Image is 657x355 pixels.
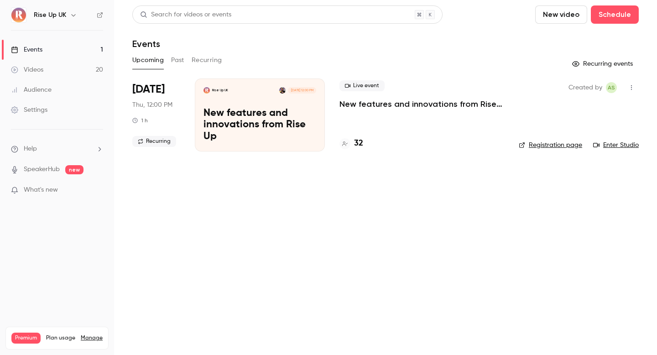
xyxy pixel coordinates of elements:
[132,117,148,124] div: 1 h
[195,78,325,151] a: New features and innovations from Rise UpRise Up UKGlenn Diedrich[DATE] 12:00 PMNew features and ...
[593,141,639,150] a: Enter Studio
[34,10,66,20] h6: Rise Up UK
[11,45,42,54] div: Events
[24,144,37,154] span: Help
[46,334,75,342] span: Plan usage
[132,78,180,151] div: Sep 25 Thu, 11:00 AM (Europe/London)
[212,88,228,93] p: Rise Up UK
[132,100,172,110] span: Thu, 12:00 PM
[171,53,184,68] button: Past
[519,141,582,150] a: Registration page
[535,5,587,24] button: New video
[65,165,83,174] span: new
[132,136,176,147] span: Recurring
[279,87,286,94] img: Glenn Diedrich
[140,10,231,20] div: Search for videos or events
[339,137,363,150] a: 32
[288,87,316,94] span: [DATE] 12:00 PM
[11,85,52,94] div: Audience
[591,5,639,24] button: Schedule
[132,82,165,97] span: [DATE]
[11,333,41,344] span: Premium
[81,334,103,342] a: Manage
[606,82,617,93] span: Aliocha Segard
[11,65,43,74] div: Videos
[339,99,504,110] a: New features and innovations from Rise Up
[92,186,103,194] iframe: Noticeable Trigger
[132,53,164,68] button: Upcoming
[339,80,385,91] span: Live event
[24,165,60,174] a: SpeakerHub
[568,57,639,71] button: Recurring events
[11,105,47,115] div: Settings
[132,38,160,49] h1: Events
[192,53,222,68] button: Recurring
[11,8,26,22] img: Rise Up UK
[203,87,210,94] img: New features and innovations from Rise Up
[608,82,615,93] span: AS
[11,144,103,154] li: help-dropdown-opener
[354,137,363,150] h4: 32
[568,82,602,93] span: Created by
[203,108,316,143] p: New features and innovations from Rise Up
[24,185,58,195] span: What's new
